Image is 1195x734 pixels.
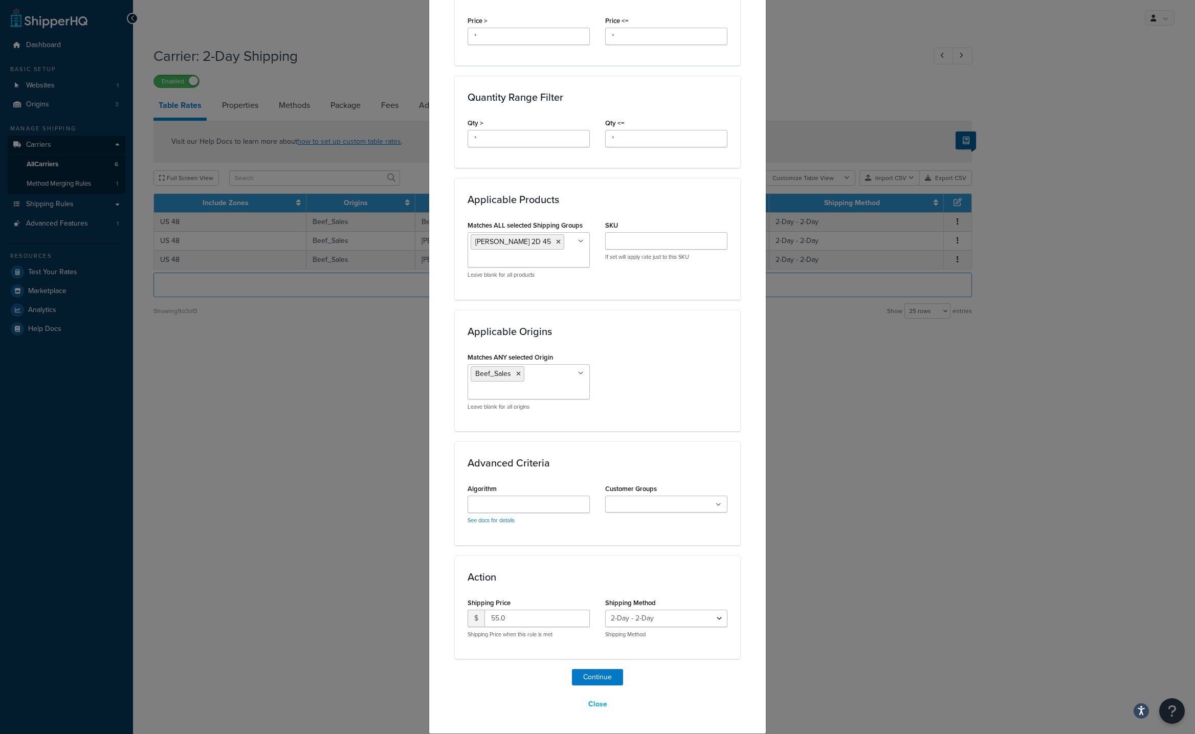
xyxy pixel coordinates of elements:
[468,571,727,583] h3: Action
[572,669,623,685] button: Continue
[605,599,656,607] label: Shipping Method
[468,403,590,411] p: Leave blank for all origins
[468,631,590,638] p: Shipping Price when this rule is met
[468,457,727,469] h3: Advanced Criteria
[468,92,727,103] h3: Quantity Range Filter
[468,599,511,607] label: Shipping Price
[468,326,727,337] h3: Applicable Origins
[468,516,515,524] a: See docs for details
[468,119,483,127] label: Qty >
[605,631,727,638] p: Shipping Method
[468,221,583,229] label: Matches ALL selected Shipping Groups
[468,194,727,205] h3: Applicable Products
[475,368,511,379] span: Beef_Sales
[468,353,553,361] label: Matches ANY selected Origin
[605,221,618,229] label: SKU
[605,17,629,25] label: Price <=
[605,253,727,261] p: If set will apply rate just to this SKU
[468,485,497,493] label: Algorithm
[468,271,590,279] p: Leave blank for all products
[605,119,625,127] label: Qty <=
[475,236,551,247] span: [PERSON_NAME] 2D 45
[582,696,614,713] button: Close
[468,17,488,25] label: Price >
[468,610,484,627] span: $
[605,485,657,493] label: Customer Groups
